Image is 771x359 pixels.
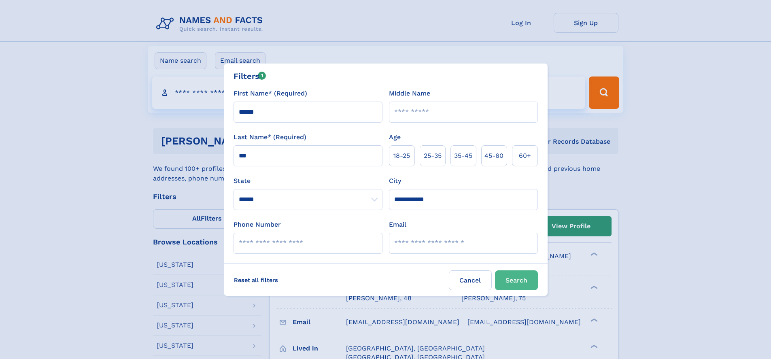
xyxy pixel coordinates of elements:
[449,270,492,290] label: Cancel
[389,220,406,229] label: Email
[389,132,401,142] label: Age
[234,89,307,98] label: First Name* (Required)
[389,176,401,186] label: City
[389,89,430,98] label: Middle Name
[229,270,283,290] label: Reset all filters
[393,151,410,161] span: 18‑25
[234,176,382,186] label: State
[234,220,281,229] label: Phone Number
[484,151,503,161] span: 45‑60
[519,151,531,161] span: 60+
[454,151,472,161] span: 35‑45
[234,70,266,82] div: Filters
[234,132,306,142] label: Last Name* (Required)
[495,270,538,290] button: Search
[424,151,442,161] span: 25‑35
